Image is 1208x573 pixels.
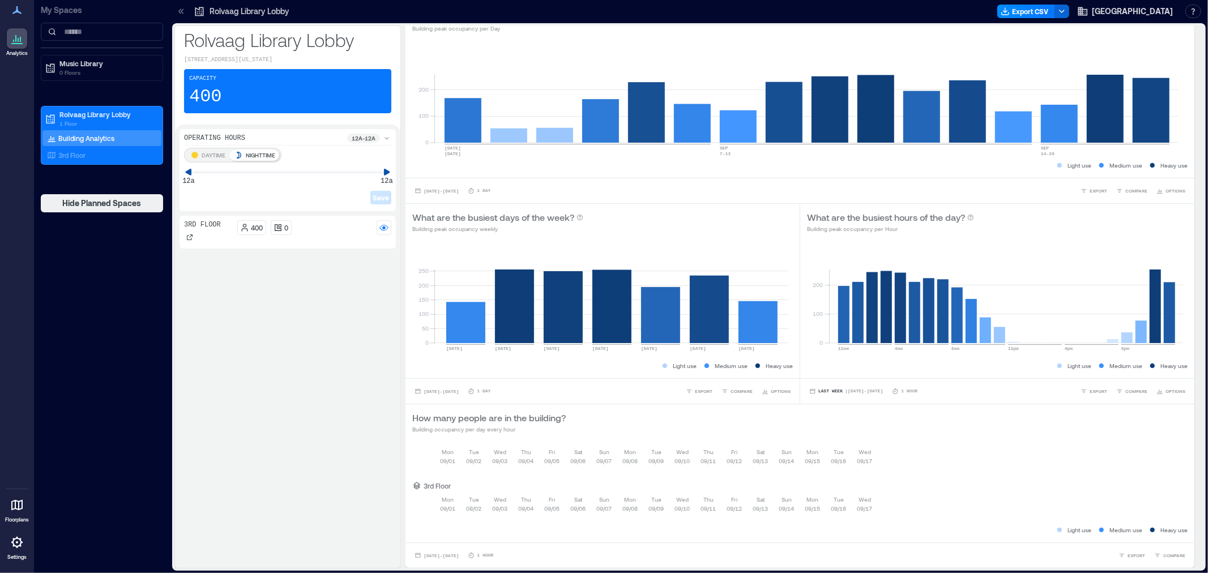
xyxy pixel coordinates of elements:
p: 09/10 [675,504,690,513]
p: Mon [442,447,454,456]
tspan: 50 [422,325,429,332]
a: Analytics [3,25,31,60]
span: EXPORT [695,388,712,395]
text: 4pm [1065,346,1073,351]
p: Medium use [715,361,748,370]
p: 1 Day [477,187,490,194]
p: Medium use [1109,161,1142,170]
p: 3rd Floor [424,481,451,490]
text: [DATE] [445,151,461,156]
tspan: 100 [813,310,823,317]
p: 09/08 [623,504,638,513]
p: 09/08 [623,456,638,465]
p: 09/03 [493,456,508,465]
button: Last Week |[DATE]-[DATE] [807,386,885,397]
p: Thu [703,447,714,456]
text: [DATE] [446,346,463,351]
p: What are the busiest days of the week? [412,211,574,224]
span: COMPARE [1125,388,1147,395]
p: 09/16 [831,456,847,465]
tspan: 0 [820,339,823,346]
tspan: 200 [813,281,823,288]
text: 14-20 [1041,151,1055,156]
p: Rolvaag Library Lobby [184,28,391,51]
p: 0 Floors [59,68,155,77]
span: [DATE] - [DATE] [424,189,459,194]
text: [DATE] [641,346,658,351]
p: Light use [1068,361,1091,370]
p: 09/11 [701,456,716,465]
text: SEP [720,146,728,151]
p: DAYTIME [202,151,225,160]
button: OPTIONS [759,386,793,397]
text: 4am [895,346,903,351]
p: 09/01 [441,504,456,513]
text: 8am [951,346,960,351]
span: OPTIONS [1166,187,1185,194]
span: Save [373,193,389,202]
p: Music Library [59,59,155,68]
p: 09/13 [753,456,769,465]
p: Operating Hours [184,134,245,143]
p: 09/14 [779,456,795,465]
button: [DATE]-[DATE] [412,185,461,196]
text: 7-13 [720,151,731,156]
p: Building Analytics [58,134,114,143]
p: 400 [251,223,263,232]
p: 1 Hour [901,388,917,395]
p: Sun [599,495,609,504]
button: Save [370,191,391,204]
p: Sun [599,447,609,456]
p: Thu [521,447,531,456]
p: Light use [673,361,697,370]
p: 09/16 [831,504,847,513]
p: Mon [807,495,819,504]
p: Sat [574,495,582,504]
p: 09/06 [571,456,586,465]
p: Thu [703,495,714,504]
p: 09/15 [805,456,821,465]
p: Fri [549,495,556,504]
p: 09/01 [441,456,456,465]
p: 1 Day [477,388,490,395]
p: 09/03 [493,504,508,513]
text: [DATE] [544,346,560,351]
p: Rolvaag Library Lobby [210,6,289,17]
text: 8pm [1121,346,1130,351]
p: 09/15 [805,504,821,513]
p: Mon [625,495,637,504]
p: How many people are in the building? [412,411,566,425]
p: 09/17 [857,456,873,465]
p: Building occupancy per day every hour [412,425,566,434]
p: Wed [494,447,506,456]
p: Tue [469,495,479,504]
p: Heavy use [766,361,793,370]
text: SEP [1041,146,1049,151]
p: Heavy use [1160,525,1188,534]
p: 09/14 [779,504,795,513]
p: Building peak occupancy weekly [412,224,583,233]
p: Wed [859,447,871,456]
tspan: 100 [419,112,429,119]
p: Sat [757,447,765,456]
p: Medium use [1109,525,1142,534]
p: 09/06 [571,504,586,513]
p: Wed [859,495,871,504]
tspan: 150 [419,296,429,303]
p: Heavy use [1160,361,1188,370]
p: Thu [521,495,531,504]
p: Sat [757,495,765,504]
p: What are the busiest hours of the day? [807,211,965,224]
p: 09/12 [727,504,742,513]
p: 09/09 [649,456,664,465]
p: My Spaces [41,5,163,16]
p: Settings [7,554,27,561]
span: COMPARE [1163,552,1185,559]
button: [GEOGRAPHIC_DATA] [1074,2,1176,20]
a: Settings [3,529,31,564]
p: Tue [834,447,844,456]
text: [DATE] [495,346,511,351]
text: 12am [838,346,849,351]
p: 09/07 [597,456,612,465]
button: COMPARE [1152,550,1188,561]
